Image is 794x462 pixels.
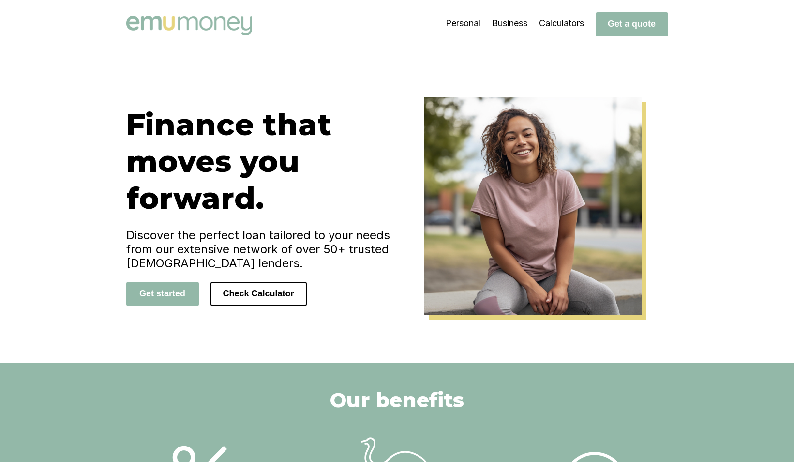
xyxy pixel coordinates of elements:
[596,18,668,29] a: Get a quote
[126,288,199,298] a: Get started
[126,282,199,306] button: Get started
[596,12,668,36] button: Get a quote
[330,387,464,413] h2: Our benefits
[126,228,397,270] h4: Discover the perfect loan tailored to your needs from our extensive network of over 50+ trusted [...
[424,97,642,315] img: Emu Money Home
[126,16,252,35] img: Emu Money logo
[126,106,397,216] h1: Finance that moves you forward.
[210,282,307,306] button: Check Calculator
[210,288,307,298] a: Check Calculator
